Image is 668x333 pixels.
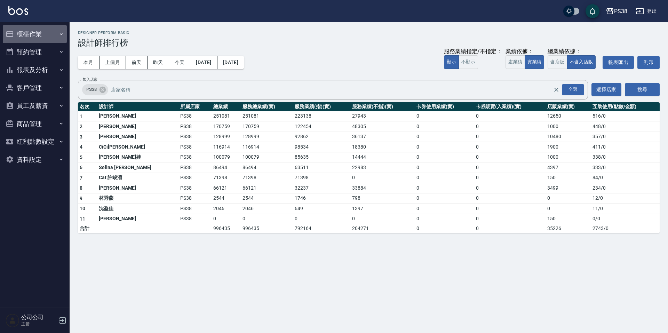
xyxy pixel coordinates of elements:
td: 1900 [546,142,591,152]
td: 0 [415,224,474,233]
td: PS38 [178,204,212,214]
td: 996435 [241,224,293,233]
td: 0 [350,173,415,183]
th: 所屬店家 [178,102,212,111]
td: 251081 [212,111,241,121]
td: 71398 [293,173,350,183]
td: 0 [241,214,293,224]
td: 10480 [546,132,591,142]
button: 選擇店家 [591,83,621,96]
td: 98534 [293,142,350,152]
th: 總業績 [212,102,241,111]
label: 加入店家 [83,77,97,82]
td: 251081 [241,111,293,121]
td: 14444 [350,152,415,162]
td: PS38 [178,152,212,162]
p: 主管 [21,321,57,327]
td: 48305 [350,121,415,132]
td: 0 / 0 [591,214,660,224]
td: 0 [415,173,474,183]
td: PS38 [178,111,212,121]
td: PS38 [178,173,212,183]
td: 12 / 0 [591,193,660,204]
td: 0 [474,224,546,233]
td: 0 [474,132,546,142]
button: save [586,4,599,18]
td: 128999 [241,132,293,142]
div: 業績依據： [506,48,544,55]
td: 2544 [212,193,241,204]
button: 虛業績 [506,55,525,69]
button: 上個月 [100,56,126,69]
th: 名次 [78,102,97,111]
td: 35226 [546,224,591,233]
td: 2544 [241,193,293,204]
td: 0 [293,214,350,224]
button: [DATE] [190,56,217,69]
td: [PERSON_NAME] [97,183,178,193]
td: 18380 [350,142,415,152]
td: [PERSON_NAME] [97,121,178,132]
td: 0 [415,132,474,142]
td: 0 [474,121,546,132]
td: 71398 [212,173,241,183]
td: 128999 [212,132,241,142]
td: PS38 [178,193,212,204]
td: 2046 [241,204,293,214]
td: PS38 [178,162,212,173]
span: 10 [80,206,86,211]
td: 116914 [212,142,241,152]
td: 223138 [293,111,350,121]
td: 150 [546,173,591,183]
td: 122454 [293,121,350,132]
button: 紅利點數設定 [3,133,67,151]
td: 86494 [241,162,293,173]
td: 0 [546,204,591,214]
button: 資料設定 [3,151,67,169]
div: 服務業績指定/不指定： [444,48,502,55]
div: 總業績依據： [548,48,599,55]
button: 預約管理 [3,43,67,61]
td: 0 [474,193,546,204]
span: 1 [80,113,82,119]
td: 沈盈佳 [97,204,178,214]
span: 11 [80,216,86,222]
td: [PERSON_NAME]娃 [97,152,178,162]
td: 0 [474,162,546,173]
td: 0 [415,111,474,121]
td: 66121 [241,183,293,193]
td: PS38 [178,132,212,142]
td: 100079 [212,152,241,162]
th: 卡券使用業績(實) [415,102,474,111]
td: 0 [474,111,546,121]
td: 1397 [350,204,415,214]
td: 86494 [212,162,241,173]
td: 0 [415,121,474,132]
button: 櫃檯作業 [3,25,67,43]
button: 本月 [78,56,100,69]
button: 客戶管理 [3,79,67,97]
td: [PERSON_NAME] [97,132,178,142]
td: PS38 [178,183,212,193]
td: 3499 [546,183,591,193]
td: PS38 [178,121,212,132]
button: 員工及薪資 [3,97,67,115]
div: PS38 [82,84,108,95]
td: 0 [415,142,474,152]
td: 0 [415,214,474,224]
button: 報表匯出 [603,56,634,69]
td: 0 [415,152,474,162]
button: [DATE] [217,56,244,69]
h3: 設計師排行榜 [78,38,660,48]
span: 8 [80,185,82,191]
td: 0 [415,204,474,214]
button: 搜尋 [625,83,660,96]
button: 不含入店販 [567,55,596,69]
span: 7 [80,175,82,181]
td: 0 [474,142,546,152]
button: 前天 [126,56,148,69]
td: 798 [350,193,415,204]
td: 1746 [293,193,350,204]
td: 11 / 0 [591,204,660,214]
